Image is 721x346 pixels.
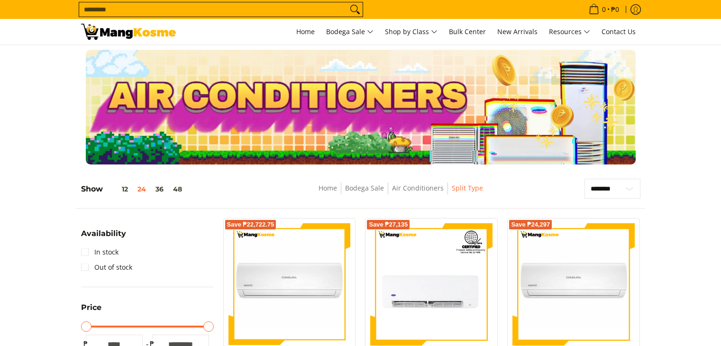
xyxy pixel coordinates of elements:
button: 24 [133,185,151,193]
img: carrier-2hp-aura-split-type-inverter-air-conditioner-class-b-full-view-mang-kosme [370,223,493,346]
button: 48 [168,185,187,193]
a: Resources [544,19,595,45]
span: Availability [81,230,126,237]
span: 0 [601,6,607,13]
span: Resources [549,26,590,38]
span: ₱0 [610,6,621,13]
button: 36 [151,185,168,193]
span: Shop by Class [385,26,438,38]
span: Bulk Center [449,27,486,36]
img: Bodega Sale Aircon l Mang Kosme: Home Appliances Warehouse Sale Split Type | Page 2 [81,24,176,40]
img: condura-split-type-inverter-air-conditioner-class-b-full-view-mang-kosme [512,223,635,346]
a: Bulk Center [444,19,491,45]
a: Air Conditioners [392,183,444,192]
a: Out of stock [81,260,132,275]
span: Save ₱24,297 [511,222,550,228]
a: Shop by Class [380,19,442,45]
span: Save ₱22,722.75 [227,222,274,228]
nav: Main Menu [185,19,640,45]
summary: Open [81,230,126,245]
span: Contact Us [602,27,636,36]
span: Save ₱27,135 [369,222,408,228]
a: Home [319,183,337,192]
img: condura-split-type-inverter-air-conditioner-class-b-full-view-mang-kosme [228,223,351,346]
button: Search [347,2,363,17]
span: Price [81,304,101,311]
a: New Arrivals [493,19,542,45]
a: Bodega Sale [345,183,384,192]
span: Split Type [452,182,483,194]
span: Bodega Sale [326,26,374,38]
button: 12 [103,185,133,193]
a: Home [292,19,319,45]
a: Bodega Sale [321,19,378,45]
span: New Arrivals [497,27,538,36]
h5: Show [81,184,187,194]
a: In stock [81,245,119,260]
span: Home [296,27,315,36]
nav: Breadcrumbs [252,182,549,204]
summary: Open [81,304,101,319]
span: • [586,4,622,15]
a: Contact Us [597,19,640,45]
